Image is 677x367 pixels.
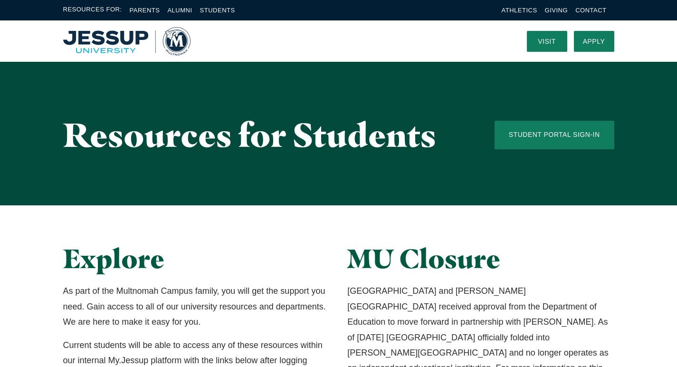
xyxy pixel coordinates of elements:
[575,7,606,14] a: Contact
[502,7,537,14] a: Athletics
[495,121,614,149] a: Student Portal Sign-In
[63,27,191,56] a: Home
[63,283,330,329] p: As part of the Multnomah Campus family, you will get the support you need. Gain access to all of ...
[200,7,235,14] a: Students
[130,7,160,14] a: Parents
[167,7,192,14] a: Alumni
[63,243,330,274] h2: Explore
[63,5,122,16] span: Resources For:
[545,7,568,14] a: Giving
[63,116,457,153] h1: Resources for Students
[527,31,567,52] a: Visit
[574,31,614,52] a: Apply
[63,27,191,56] img: Multnomah University Logo
[347,243,614,274] h2: MU Closure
